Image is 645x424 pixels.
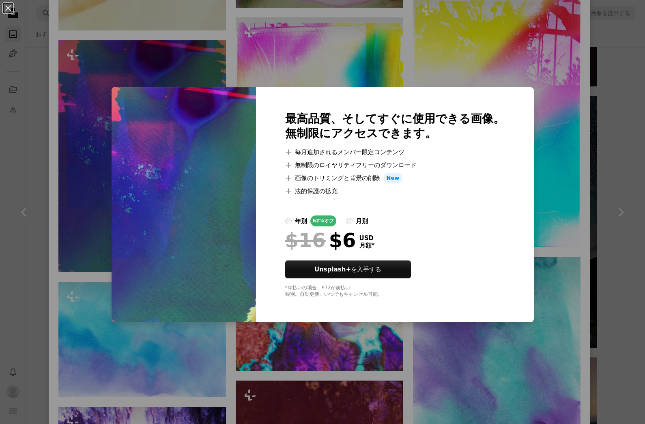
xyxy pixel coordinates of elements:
li: 法的保護の拡充 [285,186,505,196]
h2: 最高品質、そしてすぐに使用できる画像。 無制限にアクセスできます。 [285,112,505,141]
div: 年別 [295,216,307,226]
span: USD [359,235,375,242]
span: $16 [285,230,326,251]
span: New [383,173,403,183]
div: 62% オフ [310,215,337,226]
strong: Unsplash+ [314,266,351,273]
img: premium_photo-1750755068342-ee85ebad9615 [112,87,256,322]
a: Unsplash+を入手する [285,260,411,278]
input: 月別 [346,218,353,224]
div: *年払いの場合、 $72 が前払い 税別。自動更新。いつでもキャンセル可能。 [285,285,505,298]
li: 無制限のロイヤリティフリーのダウンロード [285,160,505,170]
div: 月別 [356,216,368,226]
input: 年別62%オフ [285,218,292,224]
div: $6 [285,230,356,251]
li: 画像のトリミングと背景の削除 [285,173,505,183]
li: 毎月追加されるメンバー限定コンテンツ [285,147,505,157]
